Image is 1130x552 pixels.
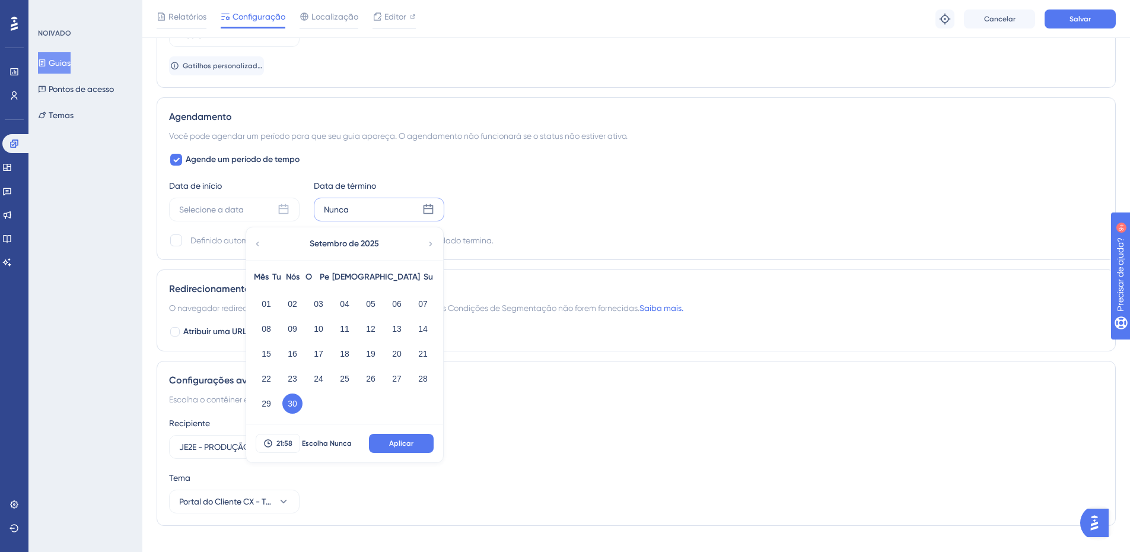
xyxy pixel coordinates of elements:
[168,12,206,21] font: Relatórios
[314,349,323,359] font: 17
[361,294,381,314] button: 05
[361,369,381,389] button: 26
[169,56,264,75] button: Gatilhos personalizados
[262,349,271,359] font: 15
[387,294,407,314] button: 06
[233,12,285,21] font: Configuração
[392,374,402,383] font: 27
[418,324,428,334] font: 14
[286,272,300,282] font: Nós
[272,272,281,282] font: Tu
[335,294,355,314] button: 04
[49,84,114,94] font: Pontos de acesso
[335,344,355,364] button: 18
[1069,15,1091,23] font: Salvar
[418,349,428,359] font: 21
[49,110,74,120] font: Temas
[169,435,300,459] button: JE2E - PRODUÇÃO
[288,399,297,408] font: 30
[256,434,300,453] button: 21:58
[285,232,403,256] button: Setembro de 2025
[300,434,354,453] button: Escolha Nunca
[340,299,349,309] font: 04
[413,319,433,339] button: 14
[1045,9,1116,28] button: Salvar
[392,324,402,334] font: 13
[169,111,232,122] font: Agendamento
[302,439,352,448] font: Escolha Nunca
[169,131,628,141] font: Você pode agendar um período para que seu guia apareça. O agendamento não funcionará se o status ...
[305,272,312,282] font: O
[169,283,250,294] font: Redirecionamento
[369,434,434,453] button: Aplicar
[314,181,376,191] font: Data de término
[190,236,494,245] font: Definido automaticamente como “Inativo” quando o período agendado termina.
[183,62,265,70] font: Gatilhos personalizados
[282,394,303,414] button: 30
[256,319,276,339] button: 08
[332,272,420,282] font: [DEMOGRAPHIC_DATA]
[308,319,329,339] button: 10
[282,369,303,389] button: 23
[179,205,244,214] font: Selecione a data
[254,272,269,282] font: Mês
[335,319,355,339] button: 11
[413,294,433,314] button: 07
[38,104,74,126] button: Temas
[361,319,381,339] button: 12
[262,399,271,408] font: 29
[183,326,329,337] font: Atribuir uma URL de redirecionamento
[314,374,323,383] font: 24
[288,374,297,383] font: 23
[169,473,190,483] font: Tema
[389,439,413,448] font: Aplicar
[256,369,276,389] button: 22
[314,324,323,334] font: 10
[288,349,297,359] font: 16
[314,299,323,309] font: 03
[1080,505,1116,541] iframe: Iniciador do Assistente de IA do UserGuiding
[392,299,402,309] font: 06
[288,324,297,334] font: 09
[282,344,303,364] button: 16
[387,319,407,339] button: 13
[340,324,349,334] font: 11
[308,369,329,389] button: 24
[424,272,433,282] font: Su
[361,344,381,364] button: 19
[109,7,116,14] font: 9+
[366,299,375,309] font: 05
[38,29,71,37] font: NOIVADO
[310,239,379,249] font: Setembro de 2025
[324,205,349,214] font: Nunca
[256,394,276,414] button: 29
[179,497,287,506] font: Portal do Cliente CX - TOTVS
[340,374,349,383] font: 25
[169,418,210,428] font: Recipiente
[282,294,303,314] button: 02
[169,490,300,513] button: Portal do Cliente CX - TOTVS
[282,319,303,339] button: 09
[288,299,297,309] font: 02
[387,344,407,364] button: 20
[276,439,292,448] font: 21:58
[169,303,639,313] font: O navegador redirecionará para o "URL de Redirecionamento" quando as Condições de Segmentação não...
[384,12,406,21] font: Editor
[366,324,375,334] font: 12
[179,442,250,452] font: JE2E - PRODUÇÃO
[308,294,329,314] button: 03
[366,374,375,383] font: 26
[49,58,71,68] font: Guias
[320,272,329,282] font: Pe
[413,344,433,364] button: 21
[169,375,285,386] font: Configurações avançadas
[392,349,402,359] font: 20
[311,12,358,21] font: Localização
[639,303,683,313] a: Saiba mais.
[38,52,71,74] button: Guias
[38,78,114,100] button: Pontos de acesso
[418,374,428,383] font: 28
[256,294,276,314] button: 01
